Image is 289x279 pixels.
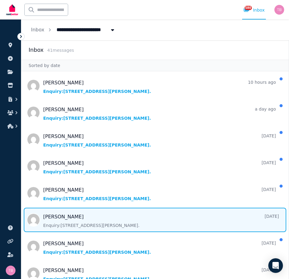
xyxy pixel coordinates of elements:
[31,27,44,33] a: Inbox
[47,48,74,53] span: 41 message s
[21,19,125,40] nav: Breadcrumb
[21,60,289,71] div: Sorted by date
[6,266,16,275] img: Tracy Barrett
[268,258,283,273] div: Open Intercom Messenger
[43,133,276,148] a: [PERSON_NAME][DATE]Enquiry:[STREET_ADDRESS][PERSON_NAME].
[21,71,289,279] nav: Message list
[43,213,279,228] a: [PERSON_NAME][DATE]Enquiry:[STREET_ADDRESS][PERSON_NAME].
[43,79,276,94] a: [PERSON_NAME]10 hours agoEnquiry:[STREET_ADDRESS][PERSON_NAME].
[245,6,252,10] span: 580
[43,240,276,255] a: [PERSON_NAME][DATE]Enquiry:[STREET_ADDRESS][PERSON_NAME].
[43,106,276,121] a: [PERSON_NAME]a day agoEnquiry:[STREET_ADDRESS][PERSON_NAME].
[5,2,19,17] img: RentBetter
[29,46,44,54] h2: Inbox
[243,7,265,13] div: Inbox
[274,5,284,15] img: Tracy Barrett
[43,186,276,202] a: [PERSON_NAME][DATE]Enquiry:[STREET_ADDRESS][PERSON_NAME].
[43,160,276,175] a: [PERSON_NAME][DATE]Enquiry:[STREET_ADDRESS][PERSON_NAME].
